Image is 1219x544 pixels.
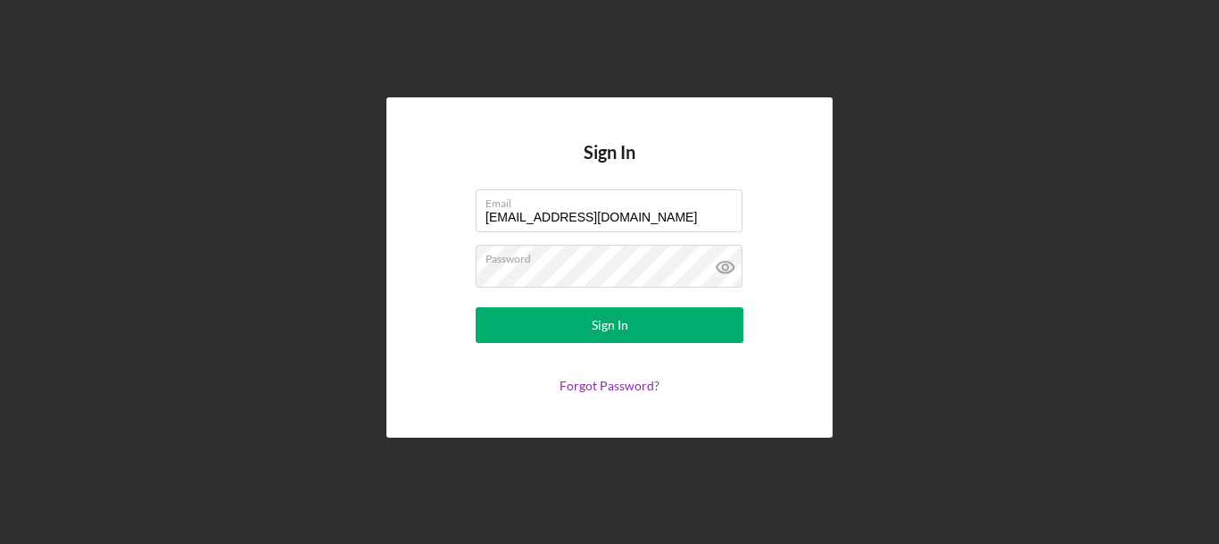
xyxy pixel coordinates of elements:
label: Email [485,190,742,210]
h4: Sign In [584,142,635,189]
a: Forgot Password? [560,378,659,393]
div: Sign In [592,307,628,343]
button: Sign In [476,307,743,343]
label: Password [485,246,742,265]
